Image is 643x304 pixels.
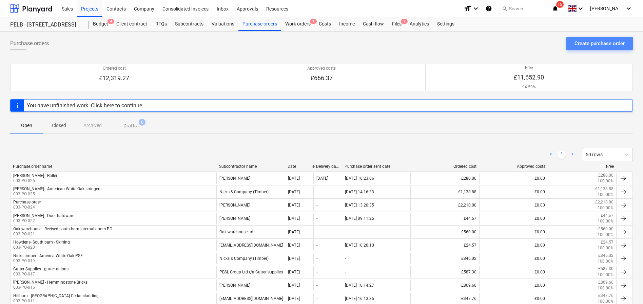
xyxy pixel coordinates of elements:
[13,240,70,245] div: Howdens- South barn - Skirting
[316,176,328,181] div: [DATE]
[479,226,548,238] div: £0.00
[598,272,613,278] p: 100.00%
[316,256,317,261] div: -
[514,84,544,90] p: 94.59%
[13,258,83,264] p: 003-PO-019
[10,39,49,48] span: Purchase orders
[590,6,624,11] span: [PERSON_NAME]
[288,270,300,274] div: [DATE]
[316,216,317,221] div: -
[410,266,479,278] div: £587.30
[288,283,300,288] div: [DATE]
[556,1,564,8] span: 15
[216,186,285,198] div: Nicks & Company (Timber)
[595,186,613,192] p: £1,138.88
[288,190,300,194] div: [DATE]
[479,239,548,251] div: £0.00
[288,164,311,169] div: Date
[151,17,171,31] div: RFQs
[558,150,566,159] a: Page 1 is your current page
[345,230,346,234] div: -
[401,19,408,24] span: 2
[514,73,544,82] p: £11,652.90
[574,39,625,48] div: Create purchase order
[598,192,613,198] p: 100.00%
[479,173,548,184] div: £0.00
[112,17,151,31] div: Client contract
[479,280,548,291] div: £0.00
[598,245,613,251] p: 100.00%
[345,190,374,194] div: [DATE] 14:16:33
[288,296,300,301] div: [DATE]
[598,205,613,211] p: 100.00%
[345,216,374,221] div: [DATE] 09:11:25
[13,293,99,298] div: Hillbarn - [GEOGRAPHIC_DATA] Cedar cladding
[410,280,479,291] div: £869.60
[13,204,41,210] p: 003-PO-024
[288,176,300,181] div: [DATE]
[598,253,613,258] p: £846.02
[216,280,285,291] div: [PERSON_NAME]
[13,245,70,250] p: 003-PO-020
[238,17,281,31] a: Purchase orders
[13,164,214,169] div: Purchase order name
[51,122,67,129] p: Closed
[216,226,285,238] div: Oak warehouse ltd
[13,271,69,277] p: 003-PO-017
[216,213,285,224] div: [PERSON_NAME]
[123,122,137,129] p: Drafts
[345,296,374,301] div: [DATE] 16:13:35
[139,119,145,126] span: 6
[89,17,112,31] div: Budget
[345,283,374,288] div: [DATE] 10:14:27
[566,37,633,50] button: Create purchase order
[13,200,41,204] div: Purchase order
[598,226,613,232] p: £560.00
[598,232,613,238] p: 100.00%
[13,191,101,197] p: 003-PO-025
[577,4,585,13] i: keyboard_arrow_down
[410,253,479,264] div: £846.02
[601,213,613,218] p: £44.67
[13,186,101,191] div: [PERSON_NAME] - American White Oak stringers
[288,243,300,248] div: [DATE]
[413,164,477,169] div: Ordered cost
[13,178,57,184] p: 003-PO-026
[388,17,406,31] a: Files2
[316,270,317,274] div: -
[13,285,87,290] p: 003-PO-016
[464,4,472,13] i: format_size
[316,164,339,169] div: Delivery date
[472,4,480,13] i: keyboard_arrow_down
[335,17,359,31] a: Income
[479,186,548,198] div: £0.00
[13,280,87,285] div: [PERSON_NAME] - Hemmingstone Bricks
[99,66,129,71] p: Ordered cost
[316,296,317,301] div: -
[485,4,492,13] i: Knowledge base
[345,256,346,261] div: -
[598,280,613,285] p: £869.60
[551,164,614,169] div: Free
[316,243,317,248] div: -
[433,17,459,31] a: Settings
[13,267,69,271] div: Gutter Supplies - gutter unions
[316,230,317,234] div: -
[307,74,336,82] p: £666.37
[598,178,613,184] p: 100.00%
[406,17,433,31] a: Analytics
[307,66,336,71] p: Approved costs
[281,17,315,31] div: Work orders
[598,293,613,299] p: £347.76
[13,173,57,178] div: [PERSON_NAME] - Roller
[499,3,546,14] button: Search
[10,21,81,29] div: PELB - [STREET_ADDRESS]
[601,239,613,245] p: £24.57
[410,186,479,198] div: £1,138.88
[208,17,238,31] div: Valuations
[410,213,479,224] div: £44.67
[598,173,613,178] p: £280.00
[216,199,285,211] div: [PERSON_NAME]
